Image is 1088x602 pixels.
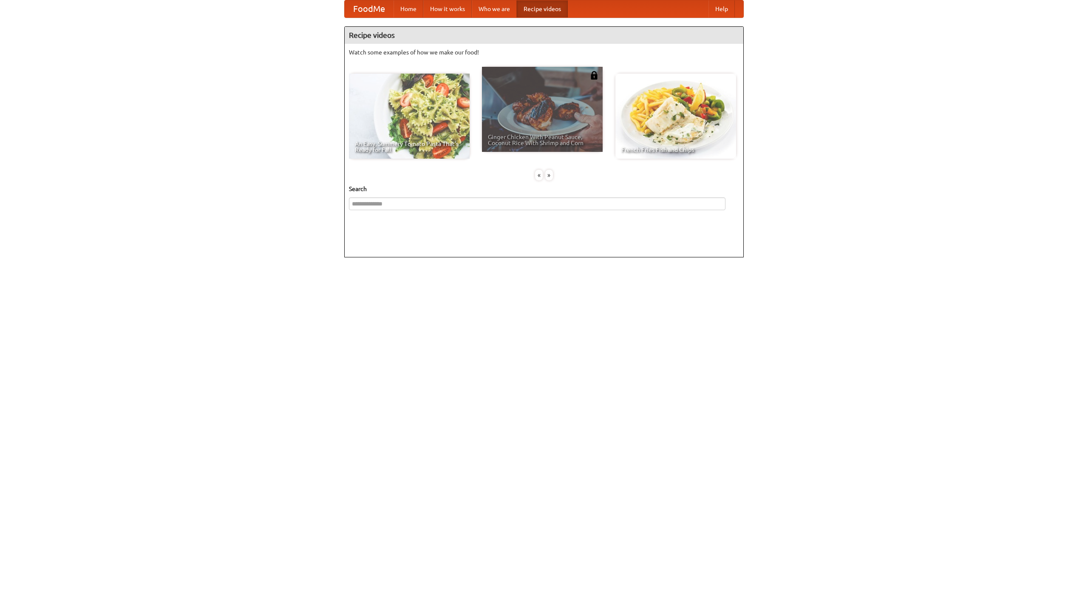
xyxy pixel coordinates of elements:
[349,74,470,159] a: An Easy, Summery Tomato Pasta That's Ready for Fall
[517,0,568,17] a: Recipe videos
[590,71,598,80] img: 483408.png
[615,74,736,159] a: French Fries Fish and Chips
[621,147,730,153] span: French Fries Fish and Chips
[423,0,472,17] a: How it works
[708,0,735,17] a: Help
[535,170,543,180] div: «
[345,27,743,44] h4: Recipe videos
[349,185,739,193] h5: Search
[472,0,517,17] a: Who we are
[394,0,423,17] a: Home
[355,141,464,153] span: An Easy, Summery Tomato Pasta That's Ready for Fall
[345,0,394,17] a: FoodMe
[349,48,739,57] p: Watch some examples of how we make our food!
[545,170,553,180] div: »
